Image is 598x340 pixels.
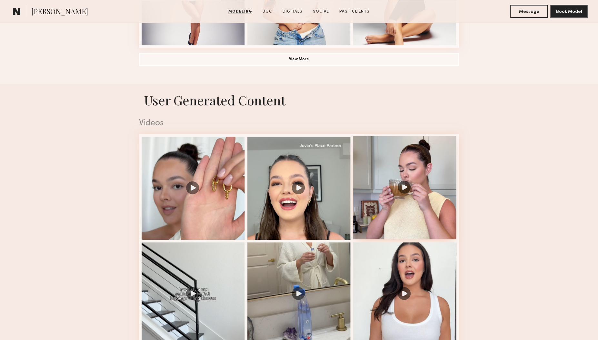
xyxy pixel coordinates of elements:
[139,53,459,66] button: View More
[260,9,275,15] a: UGC
[337,9,372,15] a: Past Clients
[31,6,88,18] span: [PERSON_NAME]
[510,5,548,18] button: Message
[310,9,332,15] a: Social
[134,92,464,109] h1: User Generated Content
[280,9,305,15] a: Digitals
[550,8,588,14] a: Book Model
[226,9,255,15] a: Modeling
[550,5,588,18] button: Book Model
[139,119,459,128] div: Videos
